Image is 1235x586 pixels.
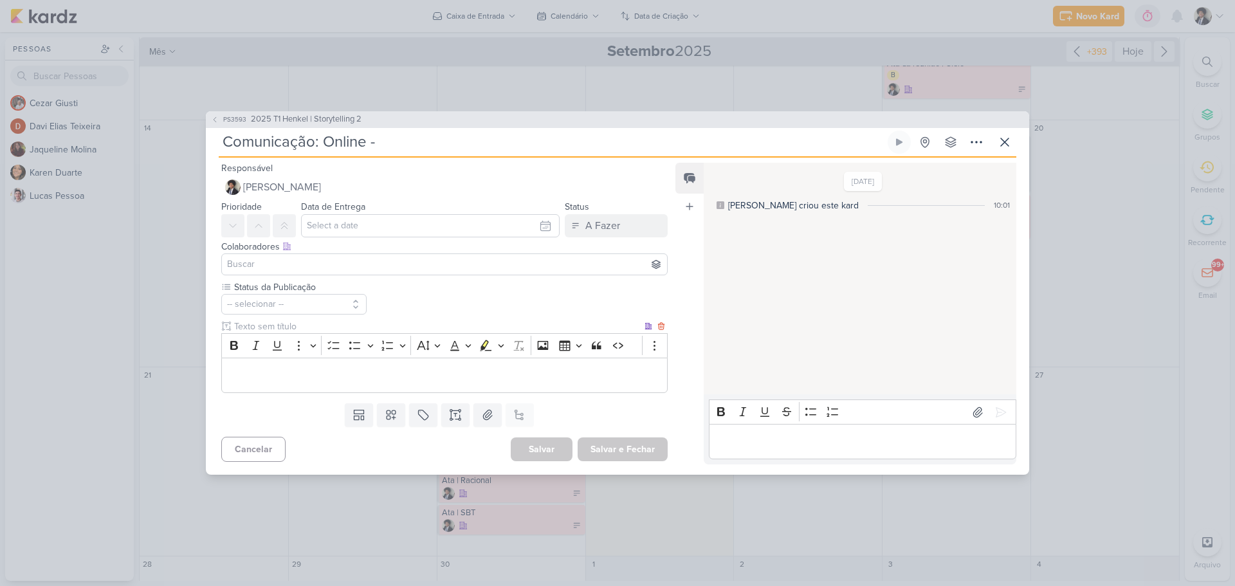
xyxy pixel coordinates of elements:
button: PS3593 2025 T1 Henkel | Storytelling 2 [211,113,361,126]
span: [PERSON_NAME] [243,179,321,195]
div: Editor editing area: main [709,424,1016,459]
label: Responsável [221,163,273,174]
img: Pedro Luahn Simões [225,179,241,195]
div: A Fazer [585,218,620,233]
input: Texto sem título [232,320,642,333]
label: Prioridade [221,201,262,212]
div: Editor toolbar [709,399,1016,425]
span: 2025 T1 Henkel | Storytelling 2 [251,113,361,126]
div: Colaboradores [221,240,668,253]
label: Status [565,201,589,212]
div: Editor toolbar [221,333,668,358]
input: Buscar [224,257,664,272]
button: [PERSON_NAME] [221,176,668,199]
div: 10:01 [994,199,1010,211]
label: Data de Entrega [301,201,365,212]
div: Ligar relógio [894,137,904,147]
button: -- selecionar -- [221,294,367,315]
input: Kard Sem Título [219,131,885,154]
input: Select a date [301,214,560,237]
button: A Fazer [565,214,668,237]
span: PS3593 [221,114,248,124]
button: Cancelar [221,437,286,462]
div: [PERSON_NAME] criou este kard [728,199,859,212]
div: Editor editing area: main [221,358,668,393]
label: Status da Publicação [233,280,367,294]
